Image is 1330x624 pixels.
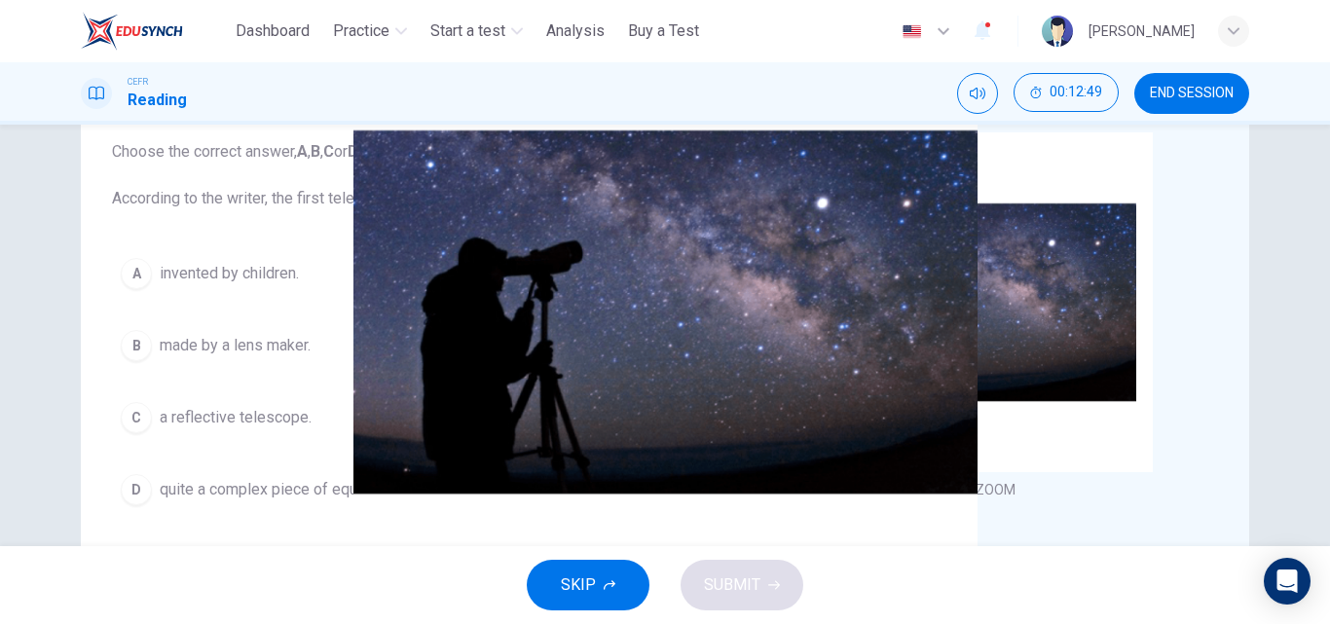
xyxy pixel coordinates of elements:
[546,19,605,43] span: Analysis
[1050,85,1102,100] span: 00:12:49
[957,73,998,114] div: Mute
[1042,16,1073,47] img: Profile picture
[333,19,389,43] span: Practice
[1150,86,1234,101] span: END SESSION
[128,89,187,112] h1: Reading
[628,19,699,43] span: Buy a Test
[900,24,924,39] img: en
[561,571,596,599] span: SKIP
[81,12,183,51] img: ELTC logo
[1264,558,1311,605] div: Open Intercom Messenger
[236,19,310,43] span: Dashboard
[1014,73,1119,114] div: Hide
[1089,19,1195,43] div: [PERSON_NAME]
[128,75,148,89] span: CEFR
[430,19,505,43] span: Start a test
